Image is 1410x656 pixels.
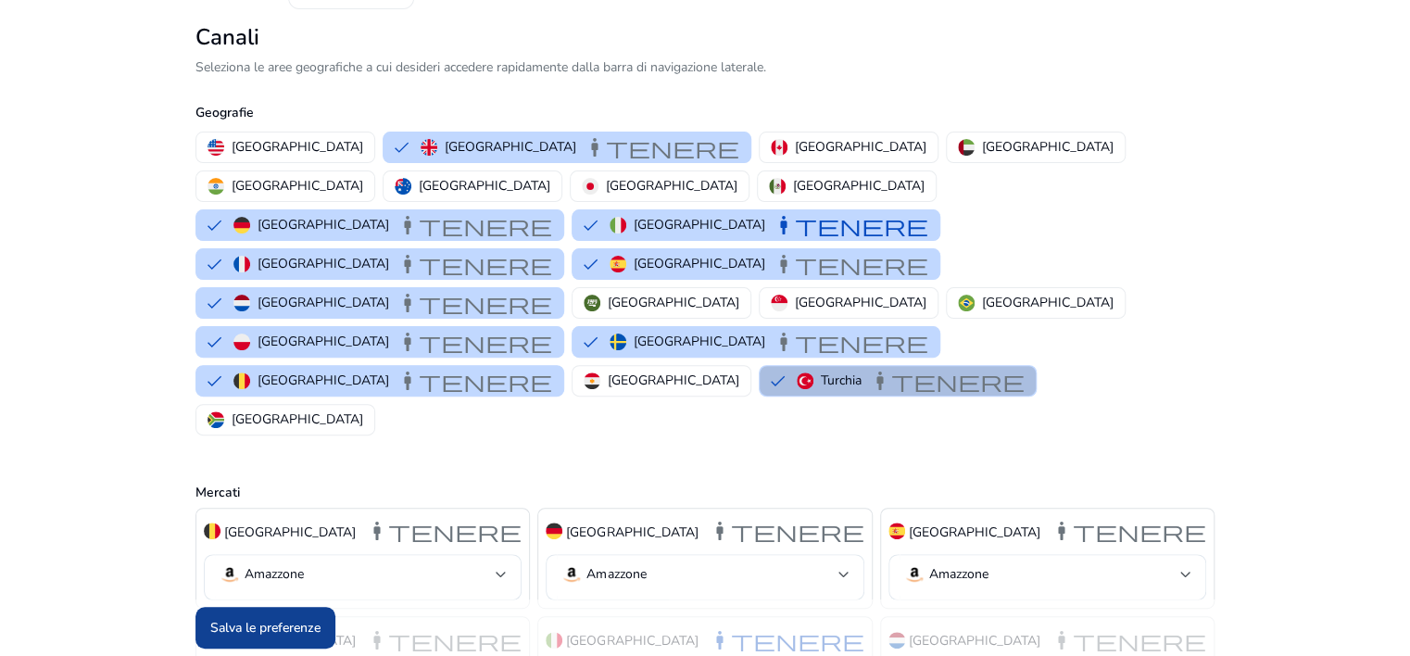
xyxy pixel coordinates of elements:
[958,295,975,311] img: br.svg
[233,256,250,272] img: fr.svg
[634,332,765,351] p: [GEOGRAPHIC_DATA]
[397,370,552,392] span: mantenere
[208,139,224,156] img: us.svg
[232,410,363,429] p: [GEOGRAPHIC_DATA]
[258,332,389,351] p: [GEOGRAPHIC_DATA]
[797,372,813,389] img: tr.svg
[771,139,787,156] img: ca.svg
[773,214,928,236] span: mantenere
[606,176,737,196] p: [GEOGRAPHIC_DATA]
[958,139,975,156] img: ae.svg
[771,295,787,311] img: sg.svg
[773,331,928,353] span: mantenere
[982,293,1114,312] p: [GEOGRAPHIC_DATA]
[233,295,250,311] img: nl.svg
[258,371,389,390] p: [GEOGRAPHIC_DATA]
[224,523,356,542] p: [GEOGRAPHIC_DATA]
[1051,520,1206,542] span: mantenere
[982,137,1114,157] p: [GEOGRAPHIC_DATA]
[421,139,437,156] img: uk.svg
[795,137,926,157] p: [GEOGRAPHIC_DATA]
[610,217,626,233] img: it.svg
[909,523,1040,542] p: [GEOGRAPHIC_DATA]
[204,523,220,539] img: be.svg
[208,178,224,195] img: in.svg
[610,256,626,272] img: es.svg
[195,57,1215,77] p: Seleziona le aree geografiche a cui desideri accedere rapidamente dalla barra di navigazione late...
[233,217,250,233] img: de.svg
[258,293,389,312] p: [GEOGRAPHIC_DATA]
[208,411,224,428] img: za.svg
[232,137,363,157] p: [GEOGRAPHIC_DATA]
[634,254,765,273] p: [GEOGRAPHIC_DATA]
[395,178,411,195] img: au.svg
[258,215,389,234] p: [GEOGRAPHIC_DATA]
[888,523,905,539] img: es.svg
[219,563,241,586] img: amazon.svg
[634,215,765,234] p: [GEOGRAPHIC_DATA]
[397,331,552,353] span: mantenere
[195,103,1215,122] p: Geografie
[584,372,600,389] img: eg.svg
[233,334,250,350] img: pl.svg
[608,371,739,390] p: [GEOGRAPHIC_DATA]
[397,253,552,275] span: mantenere
[903,563,925,586] img: amazon.svg
[258,254,389,273] p: [GEOGRAPHIC_DATA]
[793,176,925,196] p: [GEOGRAPHIC_DATA]
[709,520,864,542] span: mantenere
[233,372,250,389] img: be.svg
[397,214,552,236] span: mantenere
[566,523,698,542] p: [GEOGRAPHIC_DATA]
[586,565,646,583] font: Amazzone
[366,520,522,542] span: mantenere
[582,178,598,195] img: jp.svg
[769,178,786,195] img: mx.svg
[397,292,552,314] span: mantenere
[195,24,1215,51] h2: Canali
[546,523,562,539] img: de.svg
[445,137,576,157] p: [GEOGRAPHIC_DATA]
[419,176,550,196] p: [GEOGRAPHIC_DATA]
[773,253,928,275] span: mantenere
[584,295,600,311] img: sa.svg
[195,607,335,649] button: Salva le preferenze
[560,563,583,586] img: amazon.svg
[795,293,926,312] p: [GEOGRAPHIC_DATA]
[821,371,862,390] p: Turchia
[195,483,1215,502] p: Mercati
[210,618,321,637] font: Salva le preferenze
[608,293,739,312] p: [GEOGRAPHIC_DATA]
[869,370,1025,392] span: mantenere
[232,176,363,196] p: [GEOGRAPHIC_DATA]
[245,565,304,583] font: Amazzone
[610,334,626,350] img: se.svg
[584,136,739,158] span: mantenere
[929,565,988,583] font: Amazzone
